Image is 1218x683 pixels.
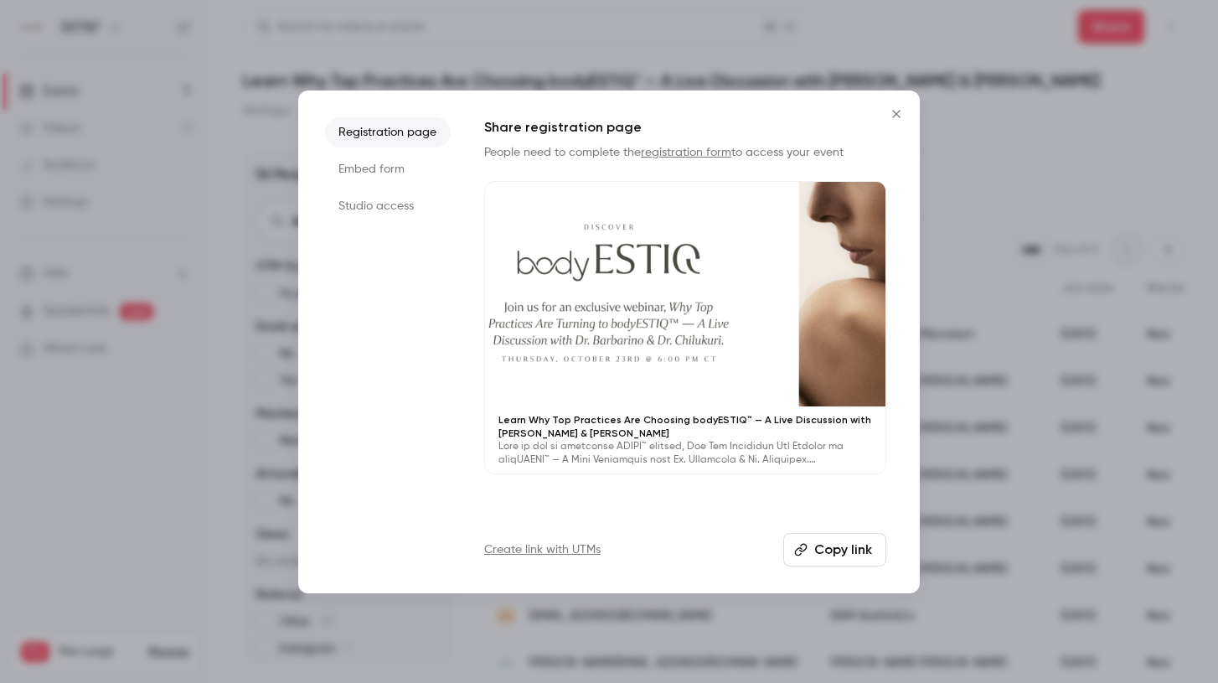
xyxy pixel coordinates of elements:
[484,117,886,137] h1: Share registration page
[325,191,451,221] li: Studio access
[641,147,731,158] a: registration form
[783,533,886,567] button: Copy link
[880,97,913,131] button: Close
[498,413,872,440] p: Learn Why Top Practices Are Choosing bodyESTIQ™ — A Live Discussion with [PERSON_NAME] & [PERSON_...
[484,144,886,161] p: People need to complete the to access your event
[484,181,886,475] a: Learn Why Top Practices Are Choosing bodyESTIQ™ — A Live Discussion with [PERSON_NAME] & [PERSON_...
[325,154,451,184] li: Embed form
[484,541,601,558] a: Create link with UTMs
[325,117,451,147] li: Registration page
[498,440,872,467] p: Lore ip dol si ametconse ADIPI™ elitsed, Doe Tem Incididun Utl Etdolor ma aliqUAENI™ — A Mini Ven...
